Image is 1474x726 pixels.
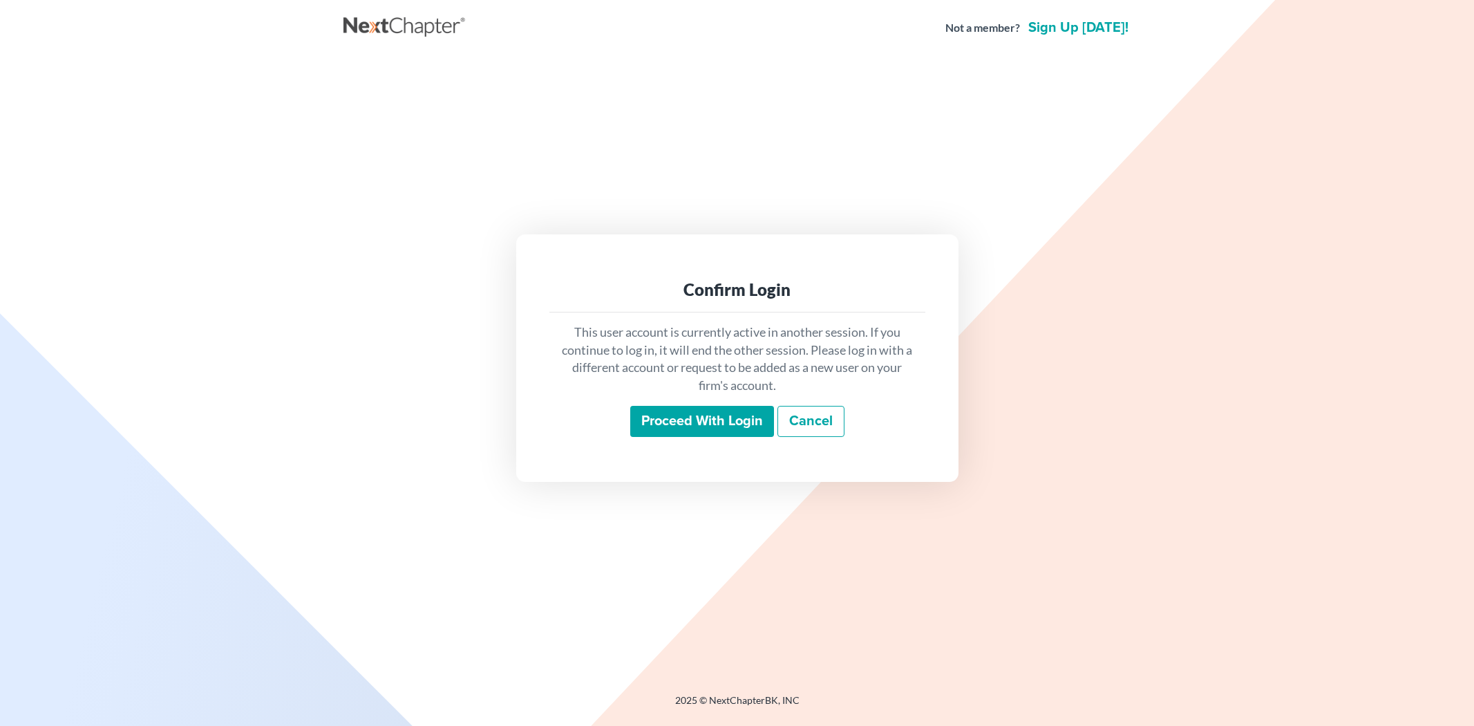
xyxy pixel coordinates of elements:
[560,279,914,301] div: Confirm Login
[343,694,1131,718] div: 2025 © NextChapterBK, INC
[1026,21,1131,35] a: Sign up [DATE]!
[630,406,774,438] input: Proceed with login
[777,406,844,438] a: Cancel
[945,20,1020,36] strong: Not a member?
[560,324,914,395] p: This user account is currently active in another session. If you continue to log in, it will end ...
